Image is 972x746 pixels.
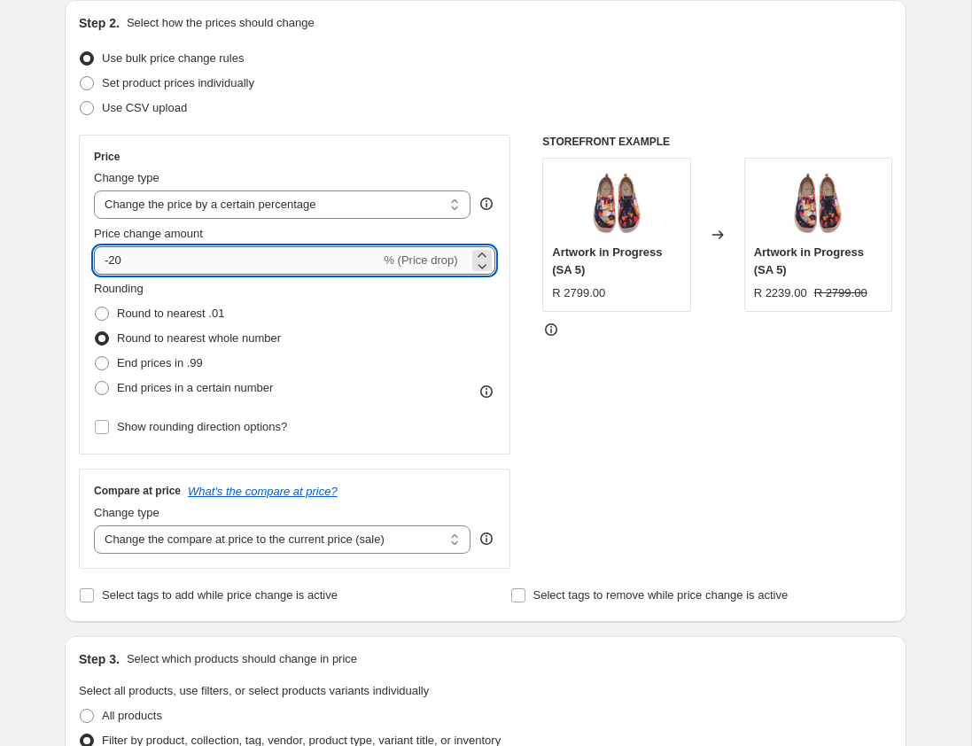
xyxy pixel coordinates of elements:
div: help [478,530,495,548]
img: uinshoes-artwork-in-progress-painted-art-shoes-travel-canvas-topview-1_80x.jpg [782,167,853,238]
button: What's the compare at price? [188,485,338,498]
span: All products [102,709,162,722]
span: Use CSV upload [102,101,187,114]
span: Use bulk price change rules [102,51,244,65]
div: help [478,195,495,213]
span: Round to nearest .01 [117,307,224,320]
div: R 2239.00 [754,284,807,302]
span: Round to nearest whole number [117,331,281,345]
p: Select which products should change in price [127,650,357,668]
span: Price change amount [94,227,203,240]
span: Show rounding direction options? [117,420,287,433]
strike: R 2799.00 [814,284,867,302]
span: Artwork in Progress (SA 5) [754,245,864,276]
input: -15 [94,246,380,275]
span: % (Price drop) [384,253,457,267]
span: Select tags to remove while price change is active [533,588,789,602]
span: End prices in a certain number [117,381,273,394]
img: uinshoes-artwork-in-progress-painted-art-shoes-travel-canvas-topview-1_80x.jpg [581,167,652,238]
span: Set product prices individually [102,76,254,89]
h3: Price [94,150,120,164]
span: Rounding [94,282,144,295]
span: Change type [94,506,159,519]
p: Select how the prices should change [127,14,315,32]
div: R 2799.00 [552,284,605,302]
h2: Step 3. [79,650,120,668]
h3: Compare at price [94,484,181,498]
span: Change type [94,171,159,184]
h2: Step 2. [79,14,120,32]
span: End prices in .99 [117,356,203,369]
span: Select all products, use filters, or select products variants individually [79,684,429,697]
h6: STOREFRONT EXAMPLE [542,135,892,149]
span: Select tags to add while price change is active [102,588,338,602]
span: Artwork in Progress (SA 5) [552,245,662,276]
